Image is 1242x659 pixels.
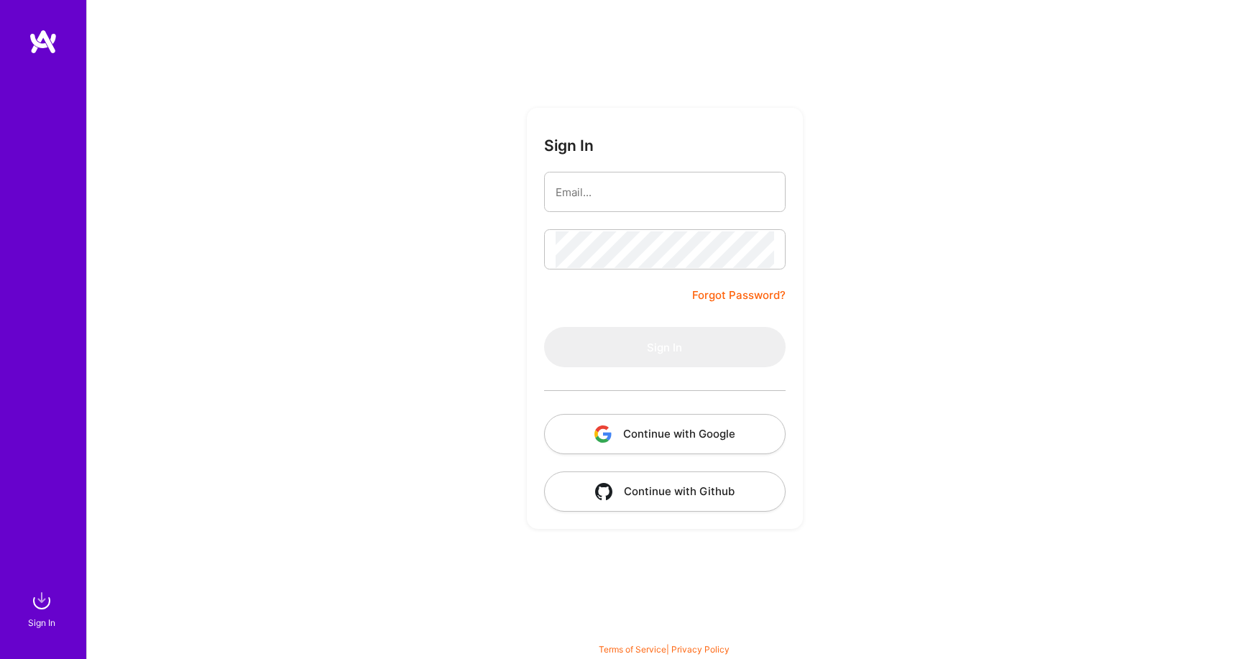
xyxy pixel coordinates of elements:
[29,29,57,55] img: logo
[86,616,1242,652] div: © 2025 ATeams Inc., All rights reserved.
[27,586,56,615] img: sign in
[594,425,612,443] img: icon
[544,327,786,367] button: Sign In
[599,644,730,655] span: |
[544,471,786,512] button: Continue with Github
[30,586,56,630] a: sign inSign In
[544,414,786,454] button: Continue with Google
[671,644,730,655] a: Privacy Policy
[595,483,612,500] img: icon
[544,137,594,155] h3: Sign In
[28,615,55,630] div: Sign In
[599,644,666,655] a: Terms of Service
[556,174,774,211] input: Email...
[692,287,786,304] a: Forgot Password?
